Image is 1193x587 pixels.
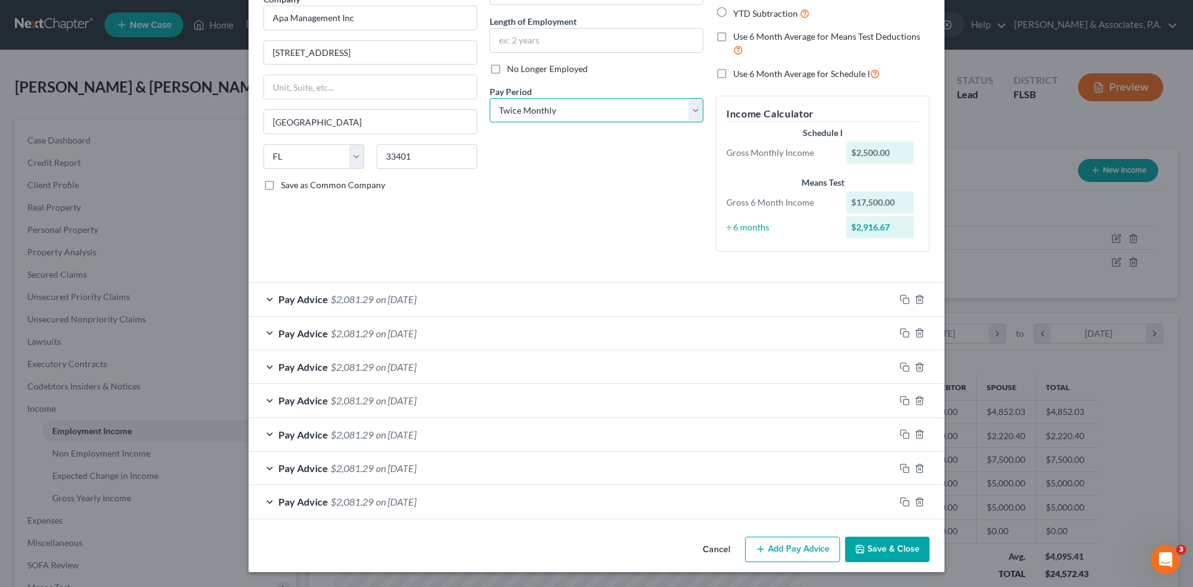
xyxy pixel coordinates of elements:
span: Save as Common Company [281,180,385,190]
div: $17,500.00 [846,191,915,214]
span: 3 [1176,545,1186,555]
button: Cancel [693,538,740,563]
iframe: Intercom live chat [1151,545,1181,575]
div: $2,916.67 [846,216,915,239]
span: No Longer Employed [507,63,588,74]
span: on [DATE] [376,361,416,373]
span: Pay Advice [278,361,328,373]
span: on [DATE] [376,293,416,305]
div: Gross Monthly Income [720,147,840,159]
span: on [DATE] [376,327,416,339]
span: Pay Period [490,86,532,97]
span: on [DATE] [376,429,416,440]
div: Means Test [726,176,919,189]
button: Save & Close [845,537,930,563]
input: ex: 2 years [490,29,703,52]
span: $2,081.29 [331,361,373,373]
div: Schedule I [726,127,919,139]
span: Use 6 Month Average for Schedule I [733,68,870,79]
span: $2,081.29 [331,293,373,305]
span: $2,081.29 [331,327,373,339]
span: on [DATE] [376,394,416,406]
span: $2,081.29 [331,429,373,440]
span: Pay Advice [278,394,328,406]
label: Length of Employment [490,15,577,28]
span: Pay Advice [278,496,328,507]
input: Enter city... [264,110,477,134]
div: Gross 6 Month Income [720,196,840,209]
input: Search company by name... [263,6,477,30]
span: Pay Advice [278,429,328,440]
span: YTD Subtraction [733,8,798,19]
span: Pay Advice [278,327,328,339]
span: on [DATE] [376,496,416,507]
input: Enter address... [264,41,477,65]
div: ÷ 6 months [720,221,840,234]
div: $2,500.00 [846,142,915,164]
span: on [DATE] [376,462,416,474]
span: $2,081.29 [331,394,373,406]
input: Unit, Suite, etc... [264,75,477,99]
button: Add Pay Advice [745,537,840,563]
span: Pay Advice [278,462,328,474]
h5: Income Calculator [726,106,919,122]
span: $2,081.29 [331,496,373,507]
span: Use 6 Month Average for Means Test Deductions [733,31,920,42]
input: Enter zip... [377,144,477,169]
span: $2,081.29 [331,462,373,474]
span: Pay Advice [278,293,328,305]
